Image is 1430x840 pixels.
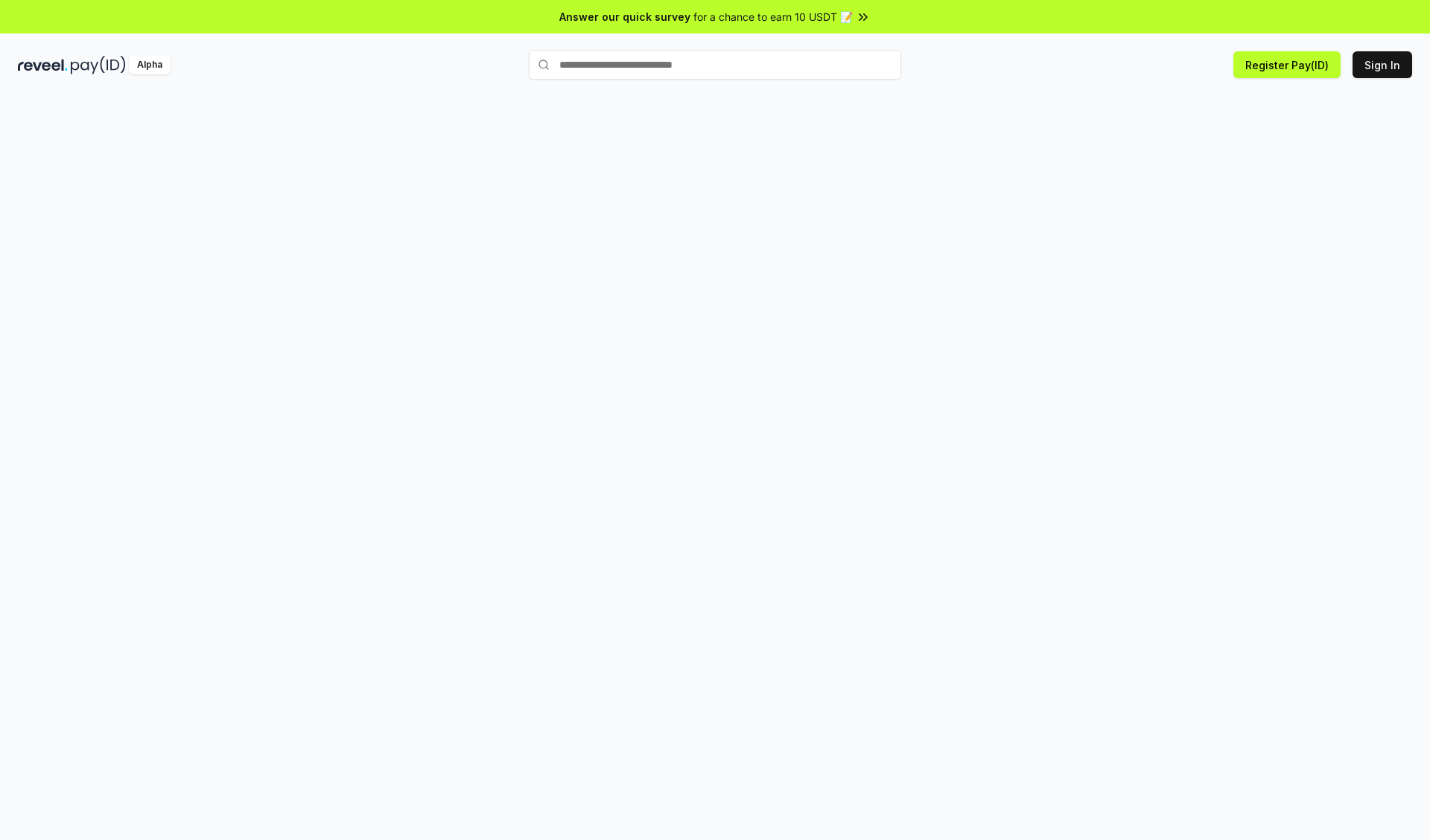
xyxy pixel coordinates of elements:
span: Answer our quick survey [559,9,690,25]
img: reveel_dark [18,56,68,74]
div: Alpha [129,56,171,74]
button: Register Pay(ID) [1233,51,1341,78]
button: Sign In [1353,51,1412,78]
span: for a chance to earn 10 USDT 📝 [693,9,853,25]
img: pay_id [71,56,126,74]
